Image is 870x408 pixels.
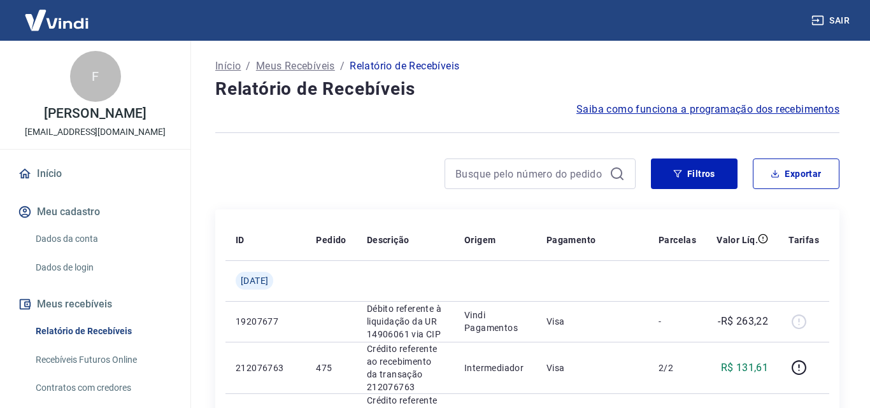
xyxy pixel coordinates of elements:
[31,375,175,401] a: Contratos com credores
[718,314,768,329] p: -R$ 263,22
[350,59,459,74] p: Relatório de Recebíveis
[15,1,98,39] img: Vindi
[15,160,175,188] a: Início
[546,234,596,246] p: Pagamento
[70,51,121,102] div: F
[721,360,769,376] p: R$ 131,61
[256,59,335,74] a: Meus Recebíveis
[246,59,250,74] p: /
[15,290,175,318] button: Meus recebíveis
[316,362,346,374] p: 475
[241,274,268,287] span: [DATE]
[651,158,738,189] button: Filtros
[367,302,444,341] p: Débito referente à liquidação da UR 14906061 via CIP
[215,59,241,74] a: Início
[31,347,175,373] a: Recebíveis Futuros Online
[546,362,638,374] p: Visa
[215,76,839,102] h4: Relatório de Recebíveis
[753,158,839,189] button: Exportar
[464,362,526,374] p: Intermediador
[236,362,296,374] p: 212076763
[464,309,526,334] p: Vindi Pagamentos
[316,234,346,246] p: Pedido
[236,315,296,328] p: 19207677
[44,107,146,120] p: [PERSON_NAME]
[340,59,345,74] p: /
[788,234,819,246] p: Tarifas
[546,315,638,328] p: Visa
[576,102,839,117] a: Saiba como funciona a programação dos recebimentos
[659,234,696,246] p: Parcelas
[367,342,444,393] p: Crédito referente ao recebimento da transação 212076763
[236,234,245,246] p: ID
[15,198,175,226] button: Meu cadastro
[455,164,604,183] input: Busque pelo número do pedido
[367,234,410,246] p: Descrição
[25,125,166,139] p: [EMAIL_ADDRESS][DOMAIN_NAME]
[717,234,758,246] p: Valor Líq.
[31,226,175,252] a: Dados da conta
[31,255,175,281] a: Dados de login
[659,315,696,328] p: -
[464,234,496,246] p: Origem
[31,318,175,344] a: Relatório de Recebíveis
[809,9,855,32] button: Sair
[659,362,696,374] p: 2/2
